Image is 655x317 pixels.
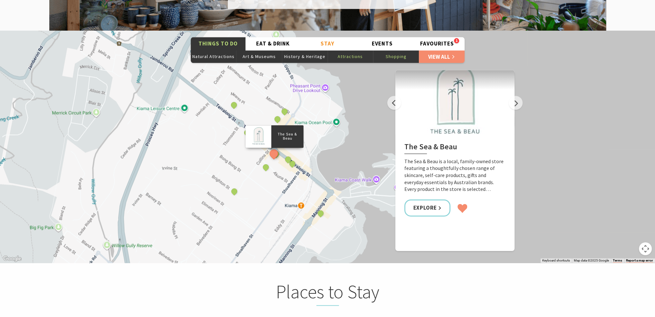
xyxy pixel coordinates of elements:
button: Stay [300,37,355,50]
button: Click to favourite The Sea & Beau [457,203,468,213]
button: Favourites1 [410,37,465,50]
a: Terms (opens in new tab) [613,259,622,263]
button: Shopping [373,50,419,63]
button: Natural Attractions [191,50,236,63]
a: Explore [404,199,451,216]
button: Things To Do [191,37,246,50]
span: 1 [454,39,459,43]
a: Open this area in Google Maps (opens a new window) [2,254,23,263]
img: Google [2,254,23,263]
p: The Sea & Beau [271,131,303,142]
h2: The Sea & Beau [404,142,506,154]
button: Art & Museums [236,50,282,63]
h2: Places to Stay [201,281,454,306]
button: See detail about Kiama Toy World [284,155,292,163]
button: Events [355,37,410,50]
button: See detail about Kiama Ceramic Art Studio - Teaching and Making Ceramics [261,163,270,171]
button: Previous [387,96,401,110]
button: Attractions [328,50,373,63]
a: Report a map error [626,259,653,263]
button: See detail about Historic Terrace Houses, Kiama [230,187,238,195]
button: See detail about The Bookshop Kiama [288,159,296,168]
button: Eat & Drink [246,37,300,50]
button: Map camera controls [639,242,652,255]
button: See detail about Kiama Cycles and Sports [280,107,289,115]
button: See detail about The Sea & Beau [268,148,280,160]
a: View All [419,50,465,63]
button: Next [509,96,523,110]
p: The Sea & Beau is a local, family-owned store featuring a thoughtfully chosen range of skincare, ... [404,158,506,193]
span: Map data ©2025 Google [574,259,609,262]
button: See detail about Kiama Village [230,101,238,109]
button: Keyboard shortcuts [542,258,570,263]
button: History & Heritage [282,50,328,63]
button: See detail about Bombo Clothing Co [316,209,325,217]
button: See detail about The Collective Beat - Kiama [273,115,281,123]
